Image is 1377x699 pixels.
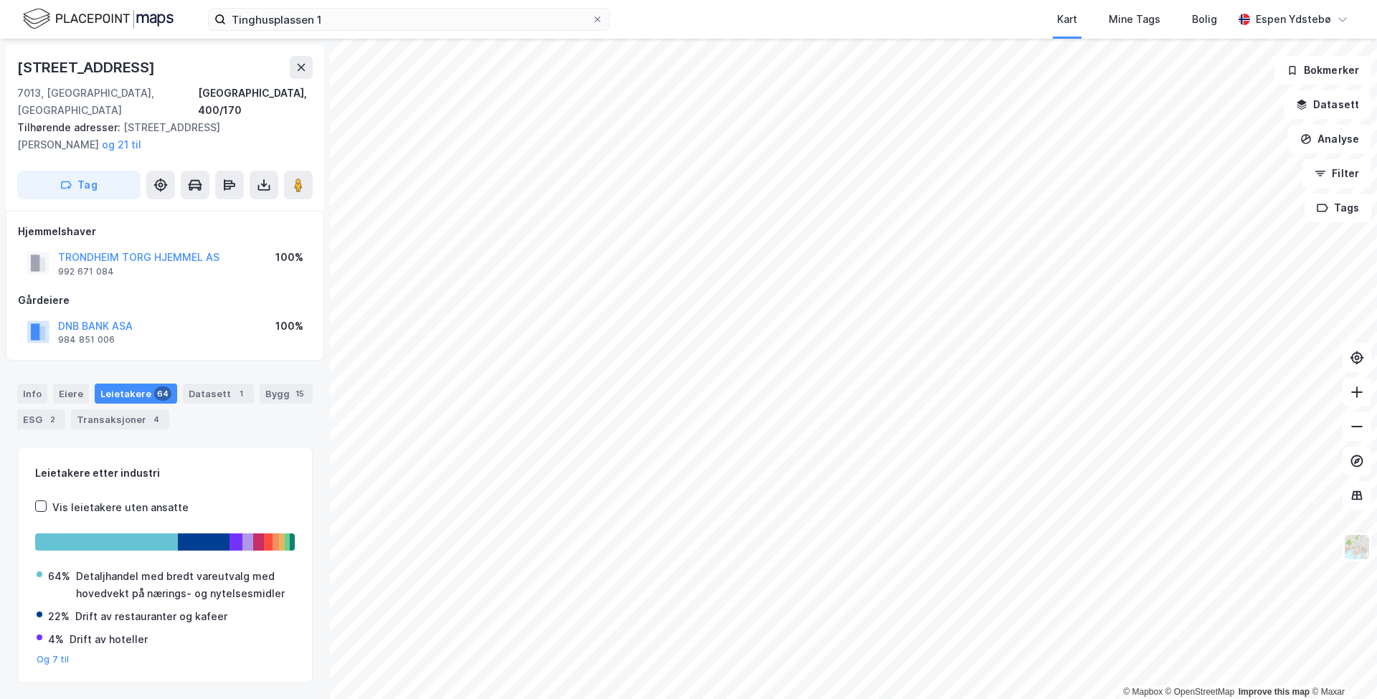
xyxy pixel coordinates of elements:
div: Drift av restauranter og kafeer [75,608,227,625]
button: Tag [17,171,141,199]
button: Datasett [1284,90,1371,119]
div: 64% [48,568,70,585]
div: Kontrollprogram for chat [1305,630,1377,699]
div: Espen Ydstebø [1256,11,1331,28]
button: Og 7 til [37,654,70,665]
div: 100% [275,249,303,266]
input: Søk på adresse, matrikkel, gårdeiere, leietakere eller personer [226,9,592,30]
a: Mapbox [1123,687,1163,697]
div: Leietakere [95,384,177,404]
button: Filter [1302,159,1371,188]
div: Drift av hoteller [70,631,148,648]
a: OpenStreetMap [1165,687,1235,697]
div: Detaljhandel med bredt vareutvalg med hovedvekt på nærings- og nytelsesmidler [76,568,293,602]
div: 2 [45,412,60,427]
div: 4% [48,631,64,648]
div: Info [17,384,47,404]
div: [STREET_ADDRESS] [17,56,158,79]
div: Kart [1057,11,1077,28]
iframe: Chat Widget [1305,630,1377,699]
div: Hjemmelshaver [18,223,312,240]
div: Bygg [260,384,313,404]
div: 4 [149,412,164,427]
div: Gårdeiere [18,292,312,309]
img: logo.f888ab2527a4732fd821a326f86c7f29.svg [23,6,174,32]
div: 100% [275,318,303,335]
div: Mine Tags [1109,11,1160,28]
button: Analyse [1288,125,1371,153]
div: Vis leietakere uten ansatte [52,499,189,516]
div: 64 [154,386,171,401]
div: 984 851 006 [58,334,115,346]
img: Z [1343,533,1371,561]
div: ESG [17,409,65,429]
span: Tilhørende adresser: [17,121,123,133]
div: Eiere [53,384,89,404]
div: 15 [293,386,307,401]
div: Transaksjoner [71,409,169,429]
div: [GEOGRAPHIC_DATA], 400/170 [198,85,313,119]
div: 7013, [GEOGRAPHIC_DATA], [GEOGRAPHIC_DATA] [17,85,198,119]
div: Datasett [183,384,254,404]
div: [STREET_ADDRESS][PERSON_NAME] [17,119,301,153]
button: Tags [1305,194,1371,222]
div: 1 [234,386,248,401]
div: 992 671 084 [58,266,114,277]
div: Bolig [1192,11,1217,28]
div: 22% [48,608,70,625]
button: Bokmerker [1274,56,1371,85]
div: Leietakere etter industri [35,465,295,482]
a: Improve this map [1239,687,1310,697]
